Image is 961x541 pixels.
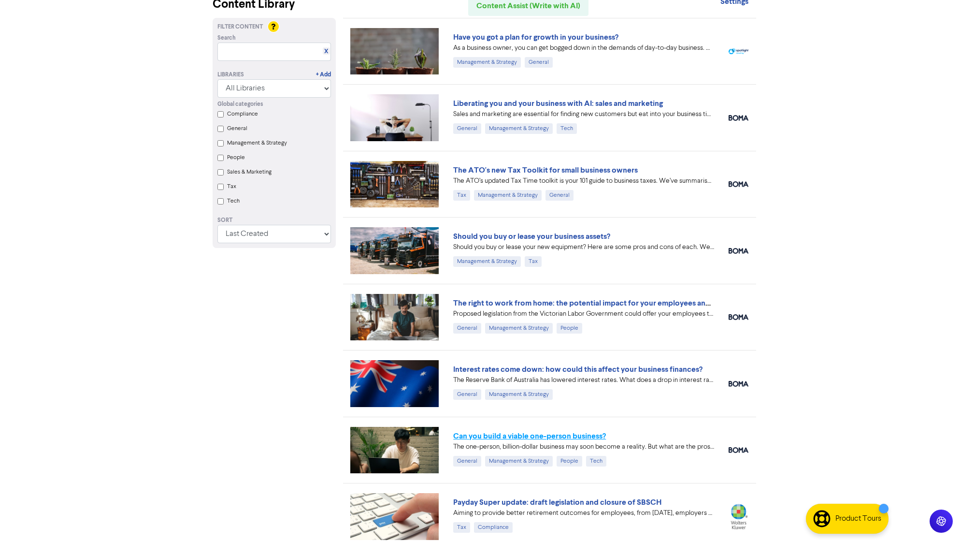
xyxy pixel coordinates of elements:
[453,57,521,68] div: Management & Strategy
[453,323,481,334] div: General
[453,365,703,374] a: Interest rates come down: how could this affect your business finances?
[729,115,748,121] img: boma
[316,71,331,79] a: + Add
[453,442,714,452] div: The one-person, billion-dollar business may soon become a reality. But what are the pros and cons...
[227,139,287,147] label: Management & Strategy
[485,123,553,134] div: Management & Strategy
[453,43,714,53] div: As a business owner, you can get bogged down in the demands of day-to-day business. We can help b...
[485,389,553,400] div: Management & Strategy
[729,314,748,320] img: boma
[217,216,331,225] div: Sort
[557,456,582,467] div: People
[453,389,481,400] div: General
[729,381,748,387] img: boma
[453,375,714,385] div: The Reserve Bank of Australia has lowered interest rates. What does a drop in interest rates mean...
[729,181,748,187] img: boma
[227,110,258,118] label: Compliance
[545,190,574,201] div: General
[453,431,606,441] a: Can you build a viable one-person business?
[557,323,582,334] div: People
[453,99,663,108] a: Liberating you and your business with AI: sales and marketing
[453,456,481,467] div: General
[729,504,748,529] img: wolters_kluwer
[227,168,272,176] label: Sales & Marketing
[217,34,236,43] span: Search
[485,456,553,467] div: Management & Strategy
[324,48,328,55] a: X
[525,57,553,68] div: General
[453,298,742,308] a: The right to work from home: the potential impact for your employees and business
[913,495,961,541] iframe: Chat Widget
[485,323,553,334] div: Management & Strategy
[586,456,606,467] div: Tech
[453,165,638,175] a: The ATO's new Tax Toolkit for small business owners
[453,497,661,507] a: Payday Super update: draft legislation and closure of SBSCH
[217,71,244,79] div: Libraries
[227,182,236,191] label: Tax
[453,109,714,119] div: Sales and marketing are essential for finding new customers but eat into your business time. We e...
[474,522,513,533] div: Compliance
[525,256,542,267] div: Tax
[453,190,470,201] div: Tax
[453,242,714,252] div: Should you buy or lease your new equipment? Here are some pros and cons of each. We also can revi...
[453,123,481,134] div: General
[453,176,714,186] div: The ATO’s updated Tax Time toolkit is your 101 guide to business taxes. We’ve summarised the key ...
[453,309,714,319] div: Proposed legislation from the Victorian Labor Government could offer your employees the right to ...
[729,447,748,453] img: boma
[217,100,331,109] div: Global categories
[729,248,748,254] img: boma_accounting
[227,124,247,133] label: General
[453,256,521,267] div: Management & Strategy
[453,232,610,241] a: Should you buy or lease your business assets?
[474,190,542,201] div: Management & Strategy
[557,123,577,134] div: Tech
[227,153,245,162] label: People
[453,32,618,42] a: Have you got a plan for growth in your business?
[227,197,240,205] label: Tech
[729,48,748,55] img: spotlight
[453,522,470,533] div: Tax
[453,508,714,518] div: Aiming to provide better retirement outcomes for employees, from 1 July 2026, employers will be r...
[217,23,331,31] div: Filter Content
